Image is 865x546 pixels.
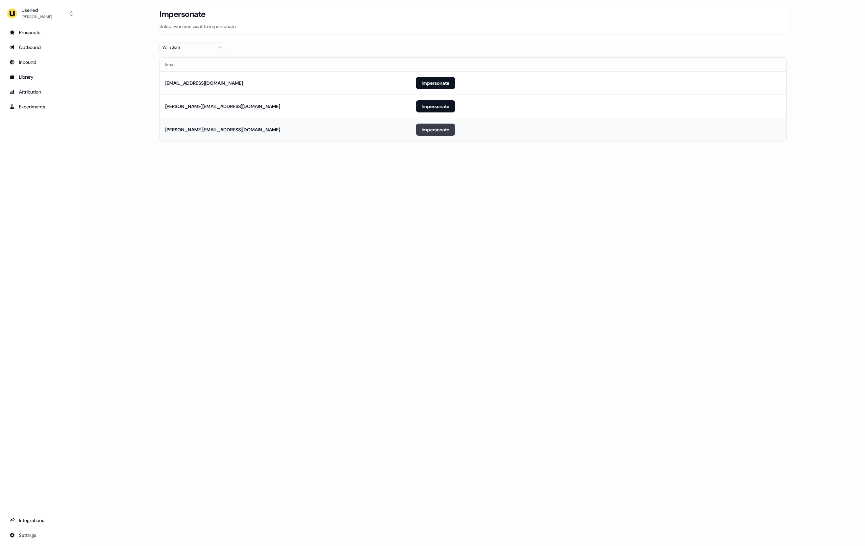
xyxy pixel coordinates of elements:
button: Impersonate [416,77,455,89]
h3: Impersonate [159,9,206,19]
div: Outbound [9,44,71,51]
button: Userled[PERSON_NAME] [5,5,75,22]
button: Impersonate [416,124,455,136]
p: Select who you want to impersonate [159,23,787,30]
div: Inbound [9,59,71,66]
div: Experiments [9,103,71,110]
a: Go to integrations [5,515,75,526]
div: [PERSON_NAME][EMAIL_ADDRESS][DOMAIN_NAME] [165,126,280,133]
th: Email [160,58,411,71]
a: Go to integrations [5,530,75,541]
div: Integrations [9,517,71,524]
a: Go to attribution [5,86,75,97]
a: Go to templates [5,72,75,82]
div: Settings [9,532,71,539]
div: Prospects [9,29,71,36]
a: Go to experiments [5,101,75,112]
div: Userled [22,7,52,14]
div: Attribution [9,88,71,95]
div: [EMAIL_ADDRESS][DOMAIN_NAME] [165,80,243,86]
a: Go to Inbound [5,57,75,68]
div: Library [9,74,71,80]
button: Impersonate [416,100,455,112]
button: Wiiisdom [159,43,227,52]
div: [PERSON_NAME][EMAIL_ADDRESS][DOMAIN_NAME] [165,103,280,110]
div: Wiiisdom [163,44,213,51]
a: Go to outbound experience [5,42,75,53]
div: [PERSON_NAME] [22,14,52,20]
a: Go to prospects [5,27,75,38]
